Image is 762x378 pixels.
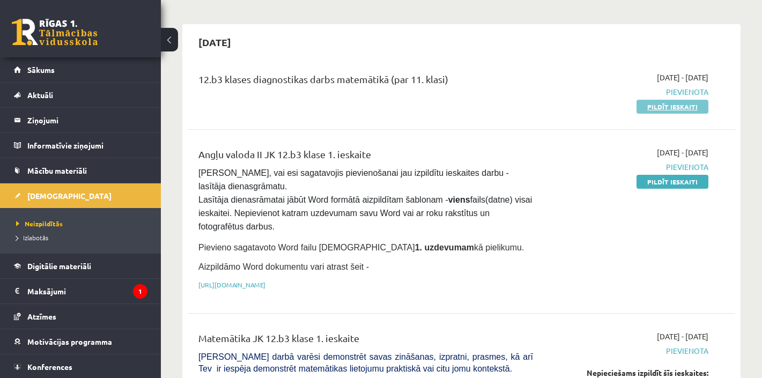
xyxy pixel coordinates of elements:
[188,29,242,55] h2: [DATE]
[27,337,112,346] span: Motivācijas programma
[448,195,470,204] strong: viens
[198,243,524,252] span: Pievieno sagatavoto Word failu [DEMOGRAPHIC_DATA] kā pielikumu.
[657,147,708,158] span: [DATE] - [DATE]
[14,133,147,158] a: Informatīvie ziņojumi
[16,219,63,228] span: Neizpildītās
[27,90,53,100] span: Aktuāli
[14,279,147,303] a: Maksājumi1
[198,168,535,231] span: [PERSON_NAME], vai esi sagatavojis pievienošanai jau izpildītu ieskaites darbu - lasītāja dienasg...
[27,362,72,372] span: Konferences
[27,65,55,75] span: Sākums
[16,233,150,242] a: Izlabotās
[14,158,147,183] a: Mācību materiāli
[14,57,147,82] a: Sākums
[14,254,147,278] a: Digitālie materiāli
[14,329,147,354] a: Motivācijas programma
[198,280,265,289] a: [URL][DOMAIN_NAME]
[133,284,147,299] i: 1
[198,352,533,373] span: [PERSON_NAME] darbā varēsi demonstrēt savas zināšanas, izpratni, prasmes, kā arī Tev ir iespēja d...
[549,86,708,98] span: Pievienota
[198,147,533,167] div: Angļu valoda II JK 12.b3 klase 1. ieskaite
[198,331,533,351] div: Matemātika JK 12.b3 klase 1. ieskaite
[549,345,708,357] span: Pievienota
[14,304,147,329] a: Atzīmes
[27,108,147,132] legend: Ziņojumi
[637,100,708,114] a: Pildīt ieskaiti
[14,83,147,107] a: Aktuāli
[27,191,112,201] span: [DEMOGRAPHIC_DATA]
[27,312,56,321] span: Atzīmes
[657,331,708,342] span: [DATE] - [DATE]
[27,133,147,158] legend: Informatīvie ziņojumi
[27,166,87,175] span: Mācību materiāli
[27,261,91,271] span: Digitālie materiāli
[549,161,708,173] span: Pievienota
[198,72,533,92] div: 12.b3 klases diagnostikas darbs matemātikā (par 11. klasi)
[14,108,147,132] a: Ziņojumi
[415,243,474,252] strong: 1. uzdevumam
[27,279,147,303] legend: Maksājumi
[14,183,147,208] a: [DEMOGRAPHIC_DATA]
[12,19,98,46] a: Rīgas 1. Tālmācības vidusskola
[637,175,708,189] a: Pildīt ieskaiti
[16,233,48,242] span: Izlabotās
[16,219,150,228] a: Neizpildītās
[657,72,708,83] span: [DATE] - [DATE]
[198,262,369,271] span: Aizpildāmo Word dokumentu vari atrast šeit -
